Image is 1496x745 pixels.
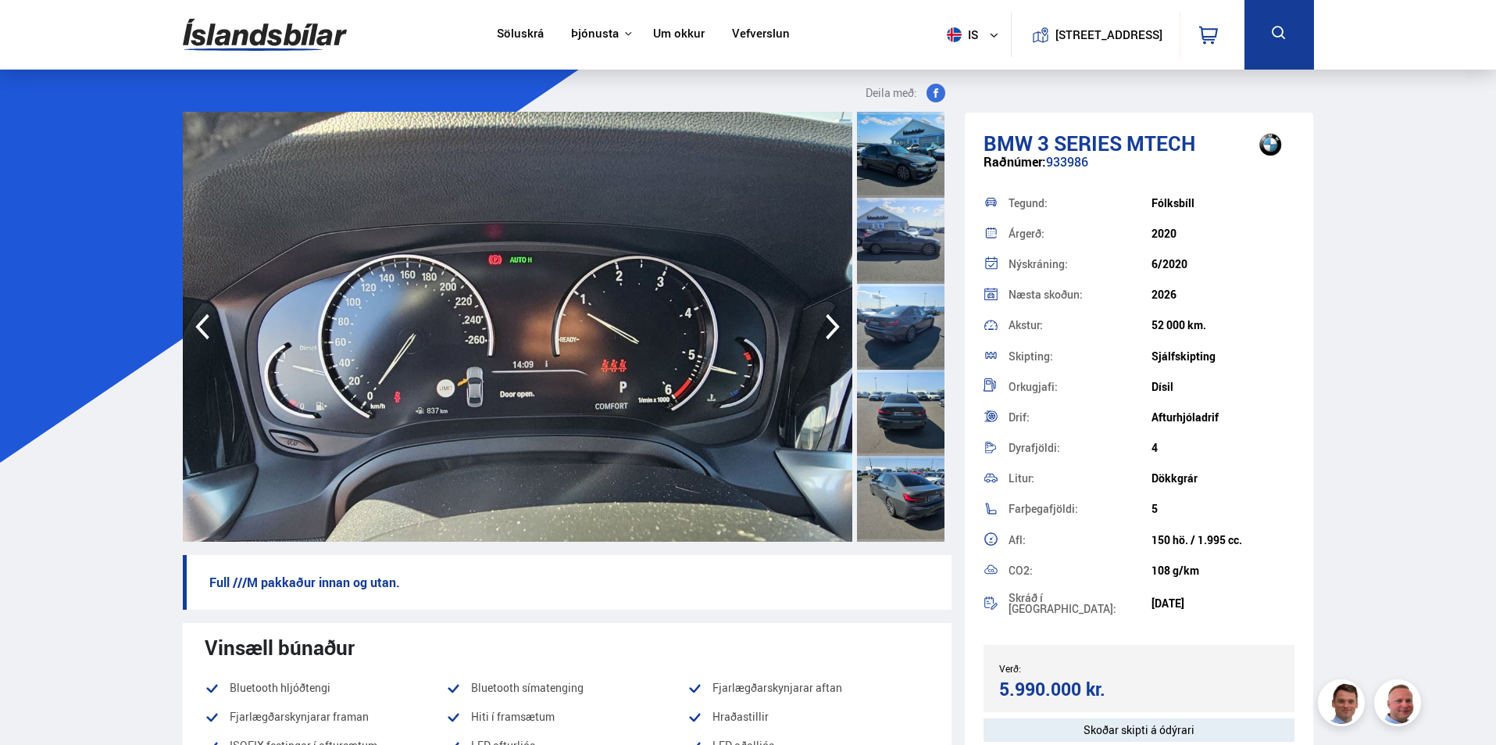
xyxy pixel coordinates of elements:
[1376,682,1423,729] img: siFngHWaQ9KaOqBr.png
[999,679,1134,700] div: 5.990.000 kr.
[999,663,1139,674] div: Verð:
[1009,565,1151,576] div: CO2:
[1151,258,1294,270] div: 6/2020
[1009,198,1151,209] div: Tegund:
[1009,228,1151,239] div: Árgerð:
[859,84,952,102] button: Deila með:
[1151,503,1294,515] div: 5
[1009,412,1151,423] div: Drif:
[732,27,790,43] a: Vefverslun
[1151,227,1294,240] div: 2020
[1009,442,1151,453] div: Dyrafjöldi:
[1239,120,1301,169] img: brand logo
[571,27,619,41] button: Þjónusta
[205,707,446,726] li: Fjarlægðarskynjarar framan
[1151,534,1294,546] div: 150 hö. / 1.995 cc.
[205,636,930,659] div: Vinsæll búnaður
[1009,473,1151,484] div: Litur:
[205,679,446,697] li: Bluetooth hljóðtengi
[1151,381,1294,393] div: Dísil
[1009,381,1151,392] div: Orkugjafi:
[1151,442,1294,454] div: 4
[941,12,1011,58] button: is
[1009,593,1151,614] div: Skráð í [GEOGRAPHIC_DATA]:
[984,153,1046,170] span: Raðnúmer:
[947,27,962,42] img: svg+xml;base64,PHN2ZyB4bWxucz0iaHR0cDovL3d3dy53My5vcmcvMjAwMC9zdmciIHdpZHRoPSI1MTIiIGhlaWdodD0iNT...
[1151,564,1294,577] div: 108 g/km
[1009,535,1151,546] div: Afl:
[1037,129,1195,157] span: 3 series MTECH
[984,129,1033,157] span: BMW
[1062,28,1157,41] button: [STREET_ADDRESS]
[1009,259,1151,270] div: Nýskráning:
[1009,351,1151,362] div: Skipting:
[1019,13,1171,57] a: [STREET_ADDRESS]
[183,555,952,610] p: Full ///M pakkaður innan og utan.
[687,679,929,697] li: Fjarlægðarskynjarar aftan
[1151,288,1294,301] div: 2026
[1009,289,1151,300] div: Næsta skoðun:
[183,9,347,60] img: G0Ugv5HjCgRt.svg
[1151,597,1294,610] div: [DATE]
[653,27,705,43] a: Um okkur
[984,155,1295,185] div: 933986
[1151,350,1294,363] div: Sjálfskipting
[866,84,917,102] span: Deila með:
[941,27,980,42] span: is
[687,707,929,726] li: Hraðastillir
[1151,319,1294,331] div: 52 000 km.
[984,718,1295,742] div: Skoðar skipti á ódýrari
[1009,320,1151,331] div: Akstur:
[1320,682,1367,729] img: FbJEzSuNWCJXmdc-.webp
[1151,411,1294,424] div: Afturhjóladrif
[446,707,687,726] li: Hiti í framsætum
[497,27,544,43] a: Söluskrá
[1151,472,1294,485] div: Dökkgrár
[1151,197,1294,210] div: Fólksbíll
[1009,503,1151,514] div: Farþegafjöldi:
[183,112,852,542] img: 3285980.jpeg
[446,679,687,697] li: Bluetooth símatenging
